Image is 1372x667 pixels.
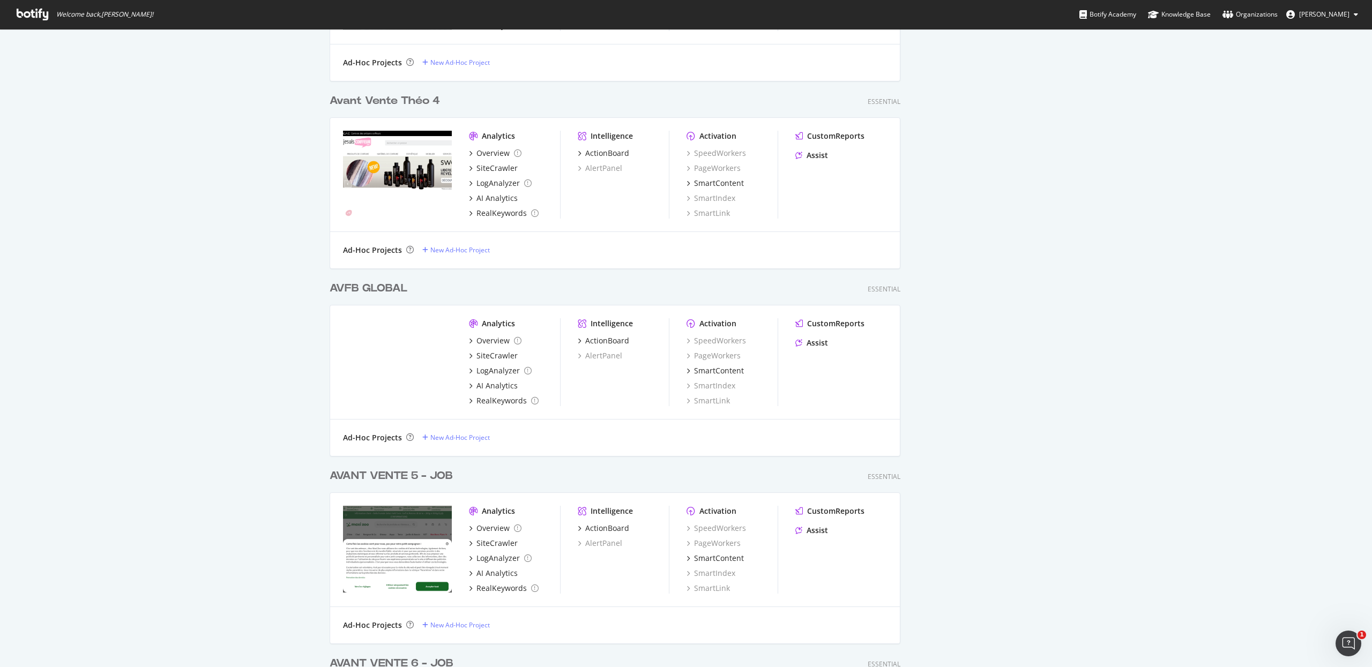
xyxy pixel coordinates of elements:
[578,523,629,534] a: ActionBoard
[476,208,527,219] div: RealKeywords
[476,395,527,406] div: RealKeywords
[476,583,527,594] div: RealKeywords
[807,338,828,348] div: Assist
[578,350,622,361] a: AlertPanel
[699,506,736,516] div: Activation
[694,178,744,189] div: SmartContent
[795,131,864,141] a: CustomReports
[1358,631,1366,639] span: 1
[482,318,515,329] div: Analytics
[343,432,402,443] div: Ad-Hoc Projects
[469,178,532,189] a: LogAnalyzer
[1336,631,1361,656] iframe: Intercom live chat
[422,58,490,67] a: New Ad-Hoc Project
[687,350,741,361] a: PageWorkers
[343,57,402,68] div: Ad-Hoc Projects
[585,148,629,159] div: ActionBoard
[585,335,629,346] div: ActionBoard
[476,335,510,346] div: Overview
[578,335,629,346] a: ActionBoard
[868,472,900,481] div: Essential
[430,620,490,629] div: New Ad-Hoc Project
[469,208,539,219] a: RealKeywords
[469,380,518,391] a: AI Analytics
[469,395,539,406] a: RealKeywords
[476,163,518,174] div: SiteCrawler
[330,468,453,484] div: AVANT VENTE 5 - JOB
[687,553,744,564] a: SmartContent
[687,395,730,406] a: SmartLink
[1278,6,1367,23] button: [PERSON_NAME]
[795,338,828,348] a: Assist
[469,583,539,594] a: RealKeywords
[430,245,490,254] div: New Ad-Hoc Project
[687,523,746,534] a: SpeedWorkers
[687,178,744,189] a: SmartContent
[343,131,452,218] img: weenect.com
[687,335,746,346] div: SpeedWorkers
[343,245,402,256] div: Ad-Hoc Projects
[482,131,515,141] div: Analytics
[807,506,864,516] div: CustomReports
[469,148,521,159] a: Overview
[585,523,629,534] div: ActionBoard
[469,193,518,204] a: AI Analytics
[591,506,633,516] div: Intelligence
[469,335,521,346] a: Overview
[807,525,828,536] div: Assist
[1079,9,1136,20] div: Botify Academy
[687,148,746,159] a: SpeedWorkers
[476,523,510,534] div: Overview
[687,538,741,549] a: PageWorkers
[330,93,444,109] a: Avant Vente Théo 4
[699,318,736,329] div: Activation
[476,148,510,159] div: Overview
[1222,9,1278,20] div: Organizations
[482,506,515,516] div: Analytics
[694,365,744,376] div: SmartContent
[687,380,735,391] div: SmartIndex
[469,523,521,534] a: Overview
[469,553,532,564] a: LogAnalyzer
[1299,10,1349,19] span: Fabien Borg
[1148,9,1211,20] div: Knowledge Base
[476,380,518,391] div: AI Analytics
[476,350,518,361] div: SiteCrawler
[578,163,622,174] div: AlertPanel
[422,245,490,254] a: New Ad-Hoc Project
[330,468,457,484] a: AVANT VENTE 5 - JOB
[430,58,490,67] div: New Ad-Hoc Project
[469,538,518,549] a: SiteCrawler
[868,97,900,106] div: Essential
[476,178,520,189] div: LogAnalyzer
[868,284,900,294] div: Essential
[687,583,730,594] a: SmartLink
[699,131,736,141] div: Activation
[476,193,518,204] div: AI Analytics
[591,318,633,329] div: Intelligence
[807,150,828,161] div: Assist
[422,620,490,629] a: New Ad-Hoc Project
[687,365,744,376] a: SmartContent
[422,433,490,442] a: New Ad-Hoc Project
[795,506,864,516] a: CustomReports
[343,620,402,631] div: Ad-Hoc Projects
[330,281,412,296] a: AVFB GLOBAL
[687,568,735,579] div: SmartIndex
[807,131,864,141] div: CustomReports
[578,538,622,549] a: AlertPanel
[469,365,532,376] a: LogAnalyzer
[687,193,735,204] a: SmartIndex
[795,525,828,536] a: Assist
[687,163,741,174] a: PageWorkers
[795,318,864,329] a: CustomReports
[591,131,633,141] div: Intelligence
